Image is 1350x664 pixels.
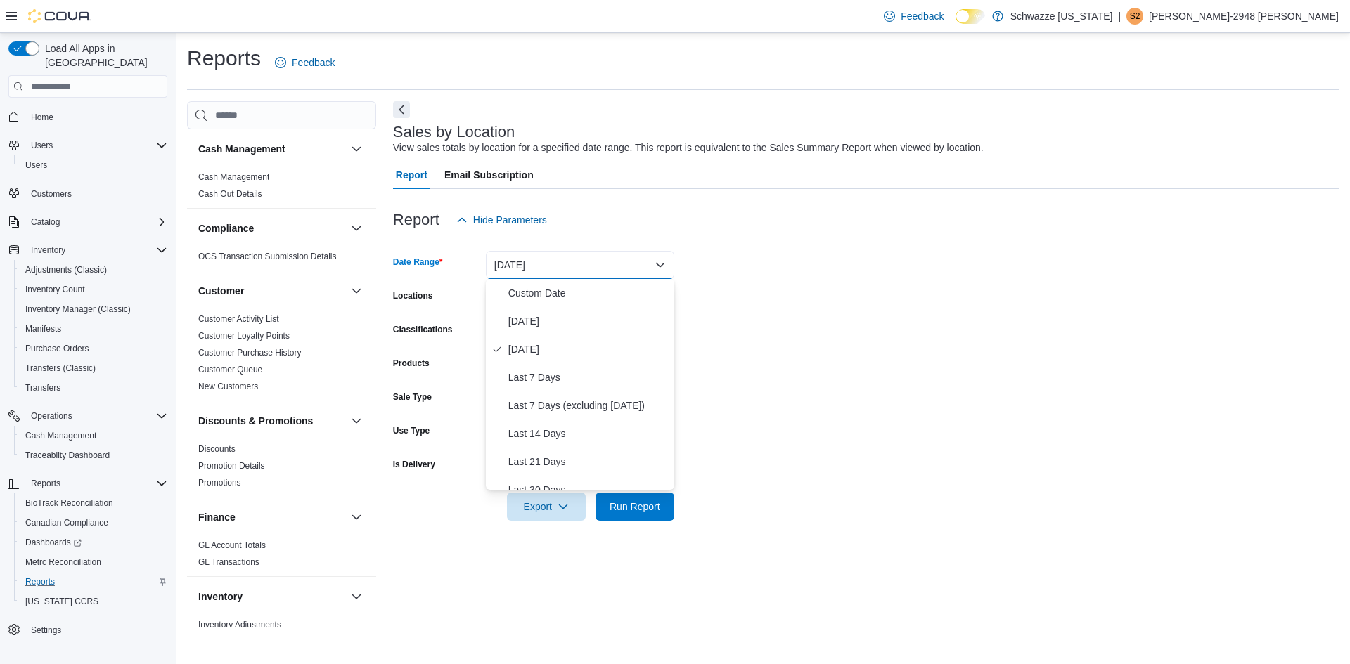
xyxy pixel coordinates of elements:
span: Metrc Reconciliation [20,554,167,571]
span: Last 7 Days [508,369,669,386]
button: Inventory Count [14,280,173,299]
button: Operations [25,408,78,424]
span: Manifests [20,320,167,337]
span: Transfers (Classic) [20,360,167,377]
span: Inventory Adjustments [198,619,281,630]
span: New Customers [198,381,258,392]
button: Inventory [348,588,365,605]
span: Inventory Manager (Classic) [25,304,131,315]
span: OCS Transaction Submission Details [198,251,337,262]
button: Run Report [596,493,674,521]
button: Finance [348,509,365,526]
span: Reports [31,478,60,489]
button: Catalog [25,214,65,230]
span: Purchase Orders [20,340,167,357]
span: Users [25,137,167,154]
span: Customer Purchase History [198,347,302,358]
a: Users [20,157,53,174]
span: Customers [25,185,167,202]
span: S2 [1130,8,1140,25]
button: Cash Management [348,141,365,157]
button: Canadian Compliance [14,513,173,533]
button: Inventory [25,242,71,259]
a: Customers [25,185,77,202]
span: Export [515,493,577,521]
a: GL Transactions [198,557,259,567]
button: Purchase Orders [14,339,173,358]
a: Dashboards [14,533,173,552]
button: Compliance [198,221,345,235]
button: Finance [198,510,345,524]
a: Inventory Manager (Classic) [20,301,136,318]
button: Customers [3,183,173,204]
button: [DATE] [486,251,674,279]
span: Canadian Compliance [25,517,108,528]
h3: Report [393,211,439,228]
h3: Sales by Location [393,124,515,141]
button: Compliance [348,220,365,237]
a: Cash Management [20,427,102,444]
label: Locations [393,290,433,301]
span: Inventory [25,242,167,259]
span: Report [396,161,427,189]
button: Settings [3,620,173,640]
button: Hide Parameters [451,206,553,234]
button: Next [393,101,410,118]
button: Inventory Manager (Classic) [14,299,173,319]
a: [US_STATE] CCRS [20,593,104,610]
label: Classifications [393,324,453,335]
span: Inventory Manager (Classic) [20,301,167,318]
span: BioTrack Reconciliation [20,495,167,512]
a: Customer Activity List [198,314,279,324]
a: Purchase Orders [20,340,95,357]
span: Canadian Compliance [20,514,167,531]
button: Adjustments (Classic) [14,260,173,280]
div: Select listbox [486,279,674,490]
a: Cash Out Details [198,189,262,199]
a: Promotions [198,478,241,488]
span: Dashboards [20,534,167,551]
button: Traceabilty Dashboard [14,445,173,465]
h3: Cash Management [198,142,285,156]
h3: Compliance [198,221,254,235]
div: Finance [187,537,376,576]
span: Traceabilty Dashboard [20,447,167,464]
div: Discounts & Promotions [187,441,376,497]
button: Export [507,493,586,521]
span: Last 21 Days [508,453,669,470]
button: Inventory [3,240,173,260]
span: Email Subscription [444,161,534,189]
span: Hide Parameters [473,213,547,227]
span: Feedback [901,9,944,23]
div: View sales totals by location for a specified date range. This report is equivalent to the Sales ... [393,141,984,155]
span: Customers [31,188,72,200]
span: Transfers [25,382,60,393]
button: Customer [198,284,345,298]
span: Catalog [25,214,167,230]
h3: Finance [198,510,236,524]
button: Inventory [198,590,345,604]
span: [US_STATE] CCRS [25,596,98,607]
span: Load All Apps in [GEOGRAPHIC_DATA] [39,41,167,70]
span: Cash Management [198,171,269,183]
label: Is Delivery [393,459,435,470]
input: Dark Mode [956,9,985,24]
a: Traceabilty Dashboard [20,447,115,464]
span: [DATE] [508,313,669,330]
span: Settings [25,621,167,639]
div: Shane-2948 Morris [1126,8,1143,25]
span: Inventory Count [20,281,167,298]
a: Inventory Adjustments [198,620,281,630]
span: Metrc Reconciliation [25,556,101,568]
button: Operations [3,406,173,426]
span: Last 7 Days (excluding [DATE]) [508,397,669,414]
p: Schwazze [US_STATE] [1010,8,1113,25]
a: Feedback [269,48,340,77]
a: Transfers (Classic) [20,360,101,377]
span: Home [25,108,167,125]
div: Customer [187,311,376,401]
a: BioTrack Reconciliation [20,495,119,512]
a: Home [25,109,59,126]
a: Metrc Reconciliation [20,554,107,571]
button: Users [14,155,173,175]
